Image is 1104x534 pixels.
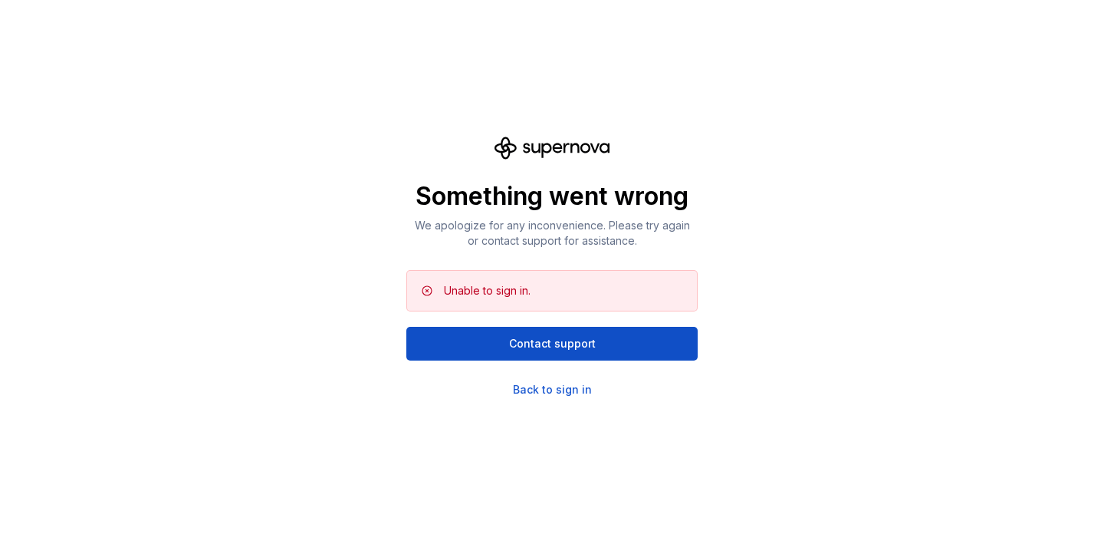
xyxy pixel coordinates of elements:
[406,218,698,249] p: We apologize for any inconvenience. Please try again or contact support for assistance.
[509,336,596,351] span: Contact support
[406,181,698,212] p: Something went wrong
[406,327,698,361] button: Contact support
[513,382,592,397] a: Back to sign in
[444,283,531,298] div: Unable to sign in.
